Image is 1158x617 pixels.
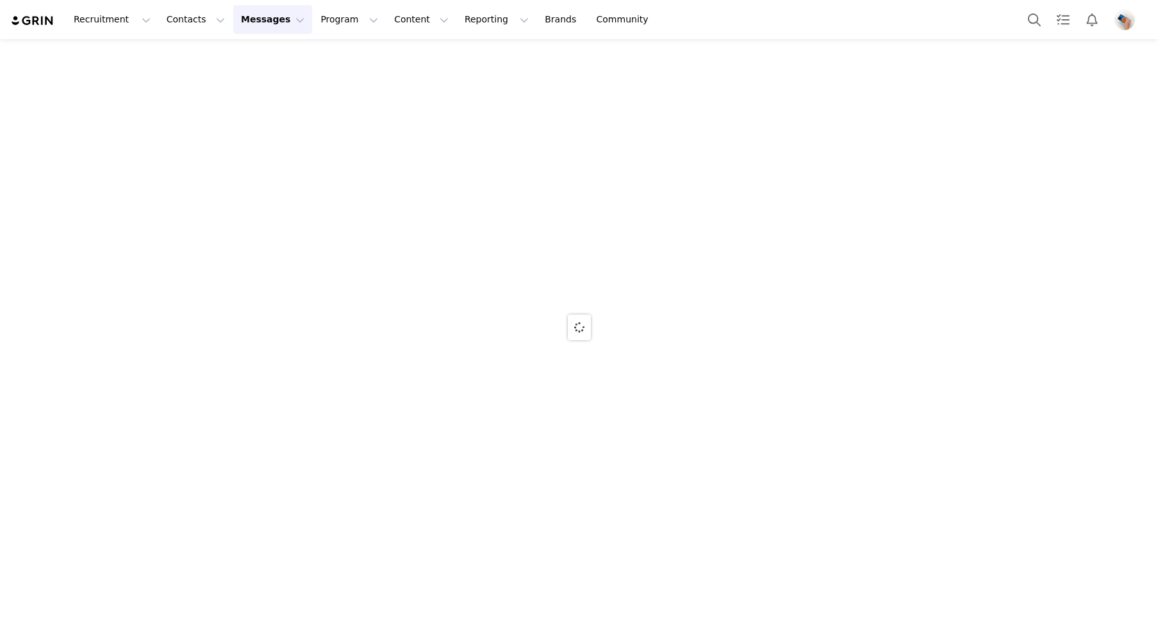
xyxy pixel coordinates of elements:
img: grin logo [10,15,55,27]
a: Community [589,5,662,34]
button: Content [386,5,456,34]
button: Reporting [457,5,536,34]
button: Search [1020,5,1048,34]
button: Notifications [1078,5,1106,34]
a: Brands [537,5,588,34]
button: Profile [1107,10,1148,30]
button: Contacts [159,5,233,34]
button: Recruitment [66,5,158,34]
a: Tasks [1049,5,1077,34]
button: Program [313,5,386,34]
img: 7a043e49-c13d-400d-ac6c-68a8aea09f5f.jpg [1114,10,1135,30]
button: Messages [233,5,312,34]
